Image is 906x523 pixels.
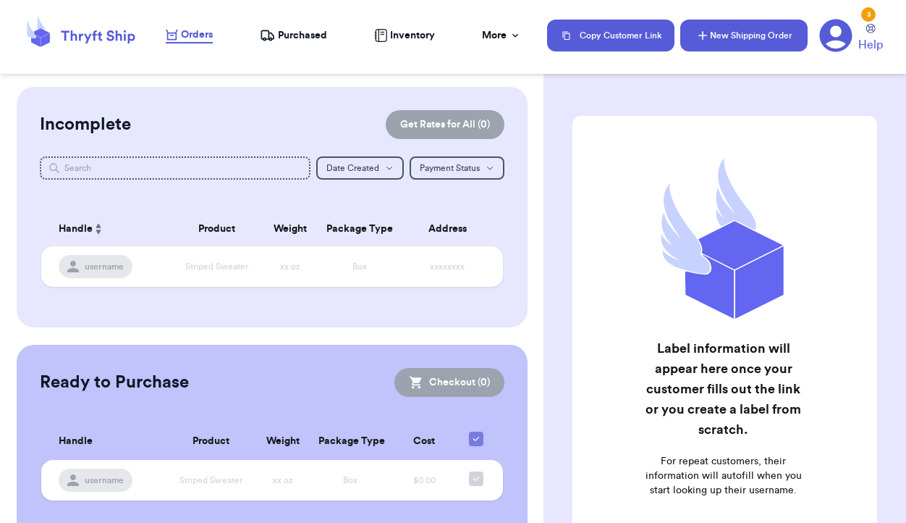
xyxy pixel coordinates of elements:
h2: Ready to Purchase [40,371,189,394]
span: Box [352,262,367,271]
th: Cost [391,423,458,460]
a: Inventory [374,28,435,43]
span: Handle [59,434,93,449]
th: Weight [263,212,318,246]
h2: Incomplete [40,113,131,136]
span: username [85,261,124,272]
span: Purchased [278,28,327,43]
span: Striped Sweater [179,476,242,485]
th: Package Type [310,423,391,460]
a: Orders [166,28,213,43]
div: 3 [861,7,876,22]
th: Weight [256,423,310,460]
a: Purchased [260,28,327,43]
th: Product [166,423,256,460]
th: Address [401,212,502,246]
span: Box [343,476,357,485]
span: xxxxxxxx [430,262,465,271]
span: username [85,474,124,486]
span: Striped Sweater [185,262,248,271]
span: Orders [181,28,213,42]
span: Inventory [390,28,435,43]
span: Date Created [326,164,379,172]
button: Checkout (0) [394,368,504,397]
button: Sort ascending [93,220,104,238]
input: Search [40,156,310,180]
button: New Shipping Order [680,20,808,51]
div: More [482,28,521,43]
a: 3 [819,19,852,52]
span: xx oz [280,262,300,271]
th: Product [170,212,263,246]
p: For repeat customers, their information will autofill when you start looking up their username. [640,454,807,498]
button: Date Created [316,156,404,180]
button: Get Rates for All (0) [386,110,504,139]
button: Copy Customer Link [547,20,674,51]
a: Help [858,24,883,54]
th: Package Type [318,212,401,246]
span: $0.00 [413,476,436,485]
span: Handle [59,222,93,237]
h2: Label information will appear here once your customer fills out the link or you create a label fr... [640,338,807,440]
span: Payment Status [420,164,480,172]
span: xx oz [273,476,293,485]
span: Help [858,36,883,54]
button: Payment Status [410,156,504,180]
